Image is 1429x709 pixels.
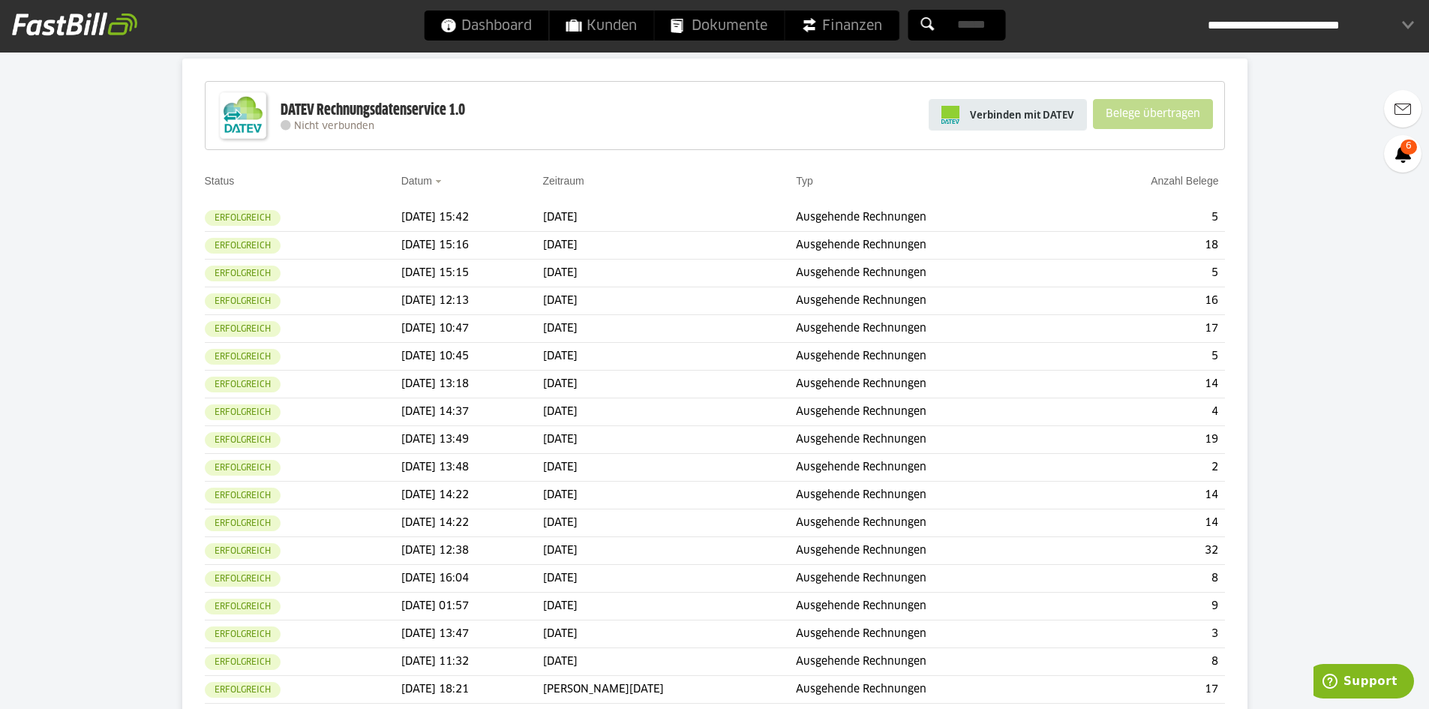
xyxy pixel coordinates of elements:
[1093,99,1213,129] sl-button: Belege übertragen
[205,515,281,531] sl-badge: Erfolgreich
[796,676,1070,704] td: Ausgehende Rechnungen
[1070,509,1224,537] td: 14
[205,488,281,503] sl-badge: Erfolgreich
[401,315,543,343] td: [DATE] 10:47
[929,99,1087,131] a: Verbinden mit DATEV
[205,293,281,309] sl-badge: Erfolgreich
[1070,232,1224,260] td: 18
[424,11,548,41] a: Dashboard
[543,620,797,648] td: [DATE]
[671,11,767,41] span: Dokumente
[796,565,1070,593] td: Ausgehende Rechnungen
[205,654,281,670] sl-badge: Erfolgreich
[435,180,445,183] img: sort_desc.gif
[1070,648,1224,676] td: 8
[796,371,1070,398] td: Ausgehende Rechnungen
[401,204,543,232] td: [DATE] 15:42
[654,11,784,41] a: Dokumente
[1070,537,1224,565] td: 32
[543,426,797,454] td: [DATE]
[796,287,1070,315] td: Ausgehende Rechnungen
[205,321,281,337] sl-badge: Erfolgreich
[205,266,281,281] sl-badge: Erfolgreich
[543,565,797,593] td: [DATE]
[401,343,543,371] td: [DATE] 10:45
[1070,454,1224,482] td: 2
[796,398,1070,426] td: Ausgehende Rechnungen
[543,287,797,315] td: [DATE]
[796,204,1070,232] td: Ausgehende Rechnungen
[796,454,1070,482] td: Ausgehende Rechnungen
[401,648,543,676] td: [DATE] 11:32
[401,593,543,620] td: [DATE] 01:57
[205,543,281,559] sl-badge: Erfolgreich
[1313,664,1414,701] iframe: Öffnet ein Widget, in dem Sie weitere Informationen finden
[1070,287,1224,315] td: 16
[796,315,1070,343] td: Ausgehende Rechnungen
[941,106,959,124] img: pi-datev-logo-farbig-24.svg
[281,101,465,120] div: DATEV Rechnungsdatenservice 1.0
[1070,260,1224,287] td: 5
[543,232,797,260] td: [DATE]
[796,482,1070,509] td: Ausgehende Rechnungen
[543,343,797,371] td: [DATE]
[401,537,543,565] td: [DATE] 12:38
[1070,204,1224,232] td: 5
[1151,175,1218,187] a: Anzahl Belege
[970,107,1074,122] span: Verbinden mit DATEV
[401,232,543,260] td: [DATE] 15:16
[401,398,543,426] td: [DATE] 14:37
[543,175,584,187] a: Zeitraum
[1070,482,1224,509] td: 14
[543,260,797,287] td: [DATE]
[401,426,543,454] td: [DATE] 13:49
[1070,398,1224,426] td: 4
[543,398,797,426] td: [DATE]
[12,12,137,36] img: fastbill_logo_white.png
[543,315,797,343] td: [DATE]
[1070,426,1224,454] td: 19
[401,620,543,648] td: [DATE] 13:47
[401,260,543,287] td: [DATE] 15:15
[401,287,543,315] td: [DATE] 12:13
[440,11,532,41] span: Dashboard
[543,593,797,620] td: [DATE]
[796,537,1070,565] td: Ausgehende Rechnungen
[401,565,543,593] td: [DATE] 16:04
[543,204,797,232] td: [DATE]
[1400,140,1417,155] span: 6
[205,682,281,698] sl-badge: Erfolgreich
[205,404,281,420] sl-badge: Erfolgreich
[205,460,281,476] sl-badge: Erfolgreich
[801,11,882,41] span: Finanzen
[1070,565,1224,593] td: 8
[796,648,1070,676] td: Ausgehende Rechnungen
[401,676,543,704] td: [DATE] 18:21
[205,238,281,254] sl-badge: Erfolgreich
[796,593,1070,620] td: Ausgehende Rechnungen
[549,11,653,41] a: Kunden
[796,509,1070,537] td: Ausgehende Rechnungen
[796,232,1070,260] td: Ausgehende Rechnungen
[1070,620,1224,648] td: 3
[205,571,281,587] sl-badge: Erfolgreich
[543,648,797,676] td: [DATE]
[1070,593,1224,620] td: 9
[543,676,797,704] td: [PERSON_NAME][DATE]
[543,371,797,398] td: [DATE]
[401,509,543,537] td: [DATE] 14:22
[1384,135,1421,173] a: 6
[796,426,1070,454] td: Ausgehende Rechnungen
[1070,676,1224,704] td: 17
[796,260,1070,287] td: Ausgehende Rechnungen
[205,599,281,614] sl-badge: Erfolgreich
[543,537,797,565] td: [DATE]
[205,377,281,392] sl-badge: Erfolgreich
[1070,371,1224,398] td: 14
[796,620,1070,648] td: Ausgehende Rechnungen
[1070,315,1224,343] td: 17
[401,371,543,398] td: [DATE] 13:18
[566,11,637,41] span: Kunden
[796,175,813,187] a: Typ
